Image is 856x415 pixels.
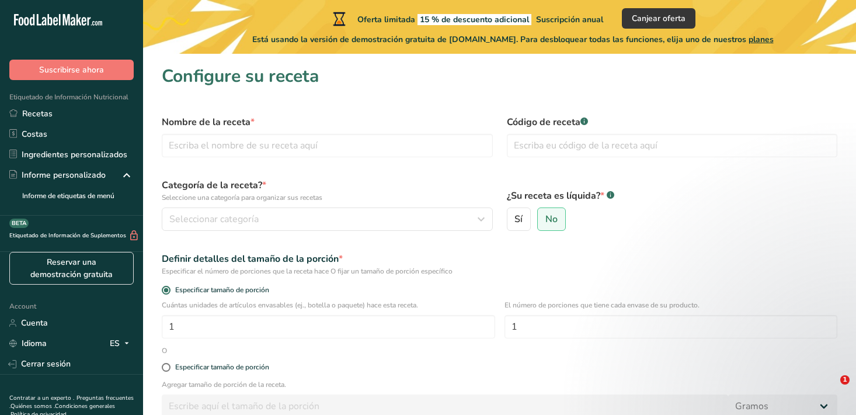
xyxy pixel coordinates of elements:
span: 15 % de descuento adicional [417,14,531,25]
a: Quiénes somos . [11,402,55,410]
span: 1 [840,375,850,385]
input: Escriba eu código de la receta aquí [507,134,838,157]
button: Suscribirse ahora [9,60,134,80]
span: Sí [514,213,523,225]
a: Reservar una demostración gratuita [9,252,134,285]
p: Cuántas unidades de artículos envasables (ej., botella o paquete) hace esta receta. [162,300,495,310]
label: ¿Su receta es líquida? [507,189,838,203]
div: Informe personalizado [9,169,106,181]
span: Suscribirse ahora [39,64,104,76]
span: Está usando la versión de demostración gratuita de [DOMAIN_NAME]. Para desbloquear todas las func... [252,33,774,46]
span: Canjear oferta [632,12,686,25]
p: Agregar tamaño de porción de la receta. [162,379,837,390]
label: Nombre de la receta [162,115,493,129]
div: Especificar el número de porciones que la receta hace O fijar un tamaño de porción específico [162,266,837,276]
a: Idioma [9,333,47,354]
p: Seleccione una categoría para organizar sus recetas [162,192,493,203]
button: Seleccionar categoría [162,207,493,231]
div: Definir detalles del tamaño de la porción [162,252,837,266]
a: Preguntas frecuentes . [9,394,134,410]
label: Categoría de la receta? [162,178,493,203]
button: Canjear oferta [622,8,695,29]
span: Suscripción anual [536,14,603,25]
div: ES [110,337,134,351]
h1: Configure su receta [162,63,837,89]
div: Oferta limitada [330,12,603,26]
div: Especificar tamaño de porción [175,363,269,372]
a: Contratar a un experto . [9,394,74,402]
span: Especificar tamaño de porción [170,286,269,295]
div: O [155,345,174,356]
input: Escriba el nombre de su receta aquí [162,134,493,157]
label: Código de receta [507,115,838,129]
div: BETA [9,219,29,228]
span: No [545,213,558,225]
p: El número de porciones que tiene cada envase de su producto. [504,300,838,310]
iframe: Intercom live chat [816,375,844,403]
span: Seleccionar categoría [169,212,259,226]
span: planes [749,34,774,45]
